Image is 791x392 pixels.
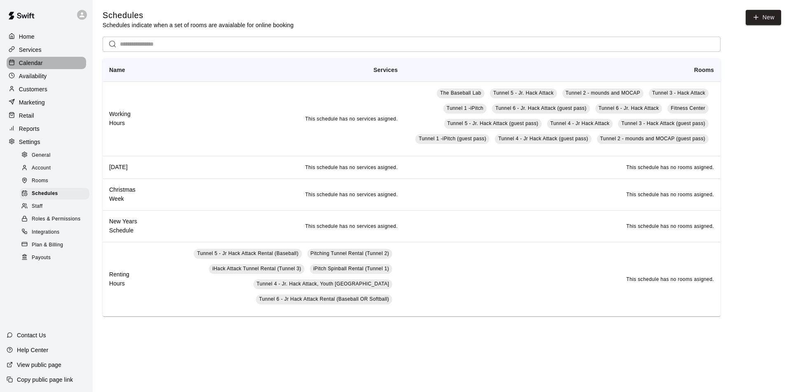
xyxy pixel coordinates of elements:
[20,201,89,212] div: Staff
[7,44,86,56] a: Services
[103,10,294,21] h5: Schedules
[597,134,709,144] a: Tunnel 2 - mounds and MOCAP (guest pass)
[20,188,93,200] a: Schedules
[7,70,86,82] a: Availability
[310,264,392,274] a: iPitch Spinball Rental (Tunnel 1)
[374,67,398,73] b: Services
[495,134,591,144] a: Tunnel 4 - Jr Hack Attack (guest pass)
[212,266,301,271] span: iHack Attack Tunnel Rental (Tunnel 3)
[20,239,93,251] a: Plan & Billing
[652,90,705,96] span: Tunnel 3 - Hack Attack
[562,88,644,98] a: Tunnel 2 - mounds and MOCAP
[20,200,93,213] a: Staff
[20,188,89,199] div: Schedules
[19,72,47,80] p: Availability
[19,138,40,146] p: Settings
[20,213,89,225] div: Roles & Permissions
[305,192,398,197] span: This schedule has no services asigned.
[444,119,542,129] a: Tunnel 5 - Jr. Hack Attack (guest pass)
[32,215,80,223] span: Roles & Permissions
[495,105,586,111] span: Tunnel 6 - Jr. Hack Attack (guest pass)
[19,46,42,54] p: Services
[20,226,93,239] a: Integrations
[109,217,140,235] h6: New Years Schedule
[694,67,714,73] b: Rooms
[649,88,709,98] a: Tunnel 3 - Hack Attack
[550,121,610,126] span: Tunnel 4 - Jr Hack Attack
[493,90,554,96] span: Tunnel 5 - Jr. Hack Attack
[305,116,398,122] span: This schedule has no services asigned.
[600,136,705,141] span: Tunnel 2 - mounds and MOCAP (guest pass)
[7,136,86,148] a: Settings
[492,104,590,114] a: Tunnel 6 - Jr. Hack Attack (guest pass)
[7,30,86,43] a: Home
[626,165,714,170] span: This schedule has no rooms asigned.
[626,192,714,197] span: This schedule has no rooms asigned.
[626,223,714,229] span: This schedule has no rooms asigned.
[7,96,86,109] a: Marketing
[32,228,60,237] span: Integrations
[667,104,709,114] a: Fitness Center
[19,85,47,93] p: Customers
[103,21,294,29] p: Schedules indicate when a set of rooms are avaialable for online booking
[209,264,304,274] a: iHack Attack Tunnel Rental (Tunnel 3)
[17,376,73,384] p: Copy public page link
[305,223,398,229] span: This schedule has no services asigned.
[32,241,63,249] span: Plan & Billing
[17,361,61,369] p: View public page
[447,121,538,126] span: Tunnel 5 - Jr. Hack Attack (guest pass)
[32,202,42,211] span: Staff
[311,251,389,256] span: Pitching Tunnel Rental (Tunnel 2)
[415,134,489,144] a: Tunnel 1 -iPitch (guest pass)
[443,104,487,114] a: Tunnel 1 -iPitch
[32,177,48,185] span: Rooms
[109,163,140,172] h6: [DATE]
[447,105,483,111] span: Tunnel 1 -iPitch
[19,111,34,120] p: Retail
[313,266,389,271] span: iPitch Spinball Rental (Tunnel 1)
[20,251,93,264] a: Payouts
[20,162,93,174] a: Account
[626,276,714,282] span: This schedule has no rooms asigned.
[253,279,393,289] a: Tunnel 4 - Jr. Hack Attack, Youth [GEOGRAPHIC_DATA]
[7,123,86,135] div: Reports
[197,251,298,256] span: Tunnel 5 - Jr Hack Attack Rental (Baseball)
[20,213,93,226] a: Roles & Permissions
[437,88,484,98] a: The Baseball Lab
[20,239,89,251] div: Plan & Billing
[7,109,86,122] a: Retail
[440,90,481,96] span: The Baseball Lab
[259,296,389,302] span: Tunnel 6 - Jr Hack Attack Rental (Baseball OR Softball)
[746,10,781,25] a: New
[621,121,705,126] span: Tunnel 3 - Hack Attack (guest pass)
[20,252,89,264] div: Payouts
[305,165,398,170] span: This schedule has no services asigned.
[109,186,140,204] h6: Christmas Week
[7,57,86,69] a: Calendar
[19,59,43,67] p: Calendar
[109,270,140,288] h6: Renting Hours
[32,151,51,160] span: General
[566,90,640,96] span: Tunnel 2 - mounds and MOCAP
[498,136,588,141] span: Tunnel 4 - Jr Hack Attack (guest pass)
[20,227,89,238] div: Integrations
[20,150,89,161] div: General
[17,346,48,354] p: Help Center
[19,125,40,133] p: Reports
[547,119,613,129] a: Tunnel 4 - Jr Hack Attack
[19,98,45,107] p: Marketing
[618,119,709,129] a: Tunnel 3 - Hack Attack (guest pass)
[17,331,46,339] p: Contact Us
[595,104,662,114] a: Tunnel 6 - Jr. Hack Attack
[32,164,51,172] span: Account
[109,67,125,73] b: Name
[256,295,393,304] a: Tunnel 6 - Jr Hack Attack Rental (Baseball OR Softball)
[7,83,86,95] a: Customers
